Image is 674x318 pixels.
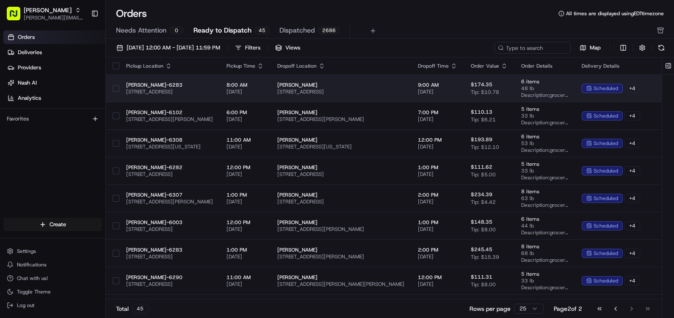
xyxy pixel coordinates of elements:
div: Start new chat [29,81,139,89]
span: [DATE] [418,253,457,260]
span: [PERSON_NAME]-6283 [126,82,213,88]
span: Tip: $8.00 [471,226,496,233]
span: Needs Attention [116,25,166,36]
span: 6:00 PM [227,109,264,116]
span: [DATE] [227,198,264,205]
span: 8:00 AM [227,82,264,88]
span: [STREET_ADDRESS][PERSON_NAME] [277,116,404,123]
span: [PERSON_NAME]-6283 [126,247,213,253]
input: Type to search [494,42,571,54]
span: 1:00 PM [418,219,457,226]
span: [STREET_ADDRESS] [126,226,213,233]
span: [STREET_ADDRESS] [126,88,213,95]
div: + 4 [624,276,640,285]
span: 5 items [521,271,568,277]
img: 1736555255976-a54dd68f-1ca7-489b-9aae-adbdc363a1c4 [8,81,24,96]
span: Create [50,221,66,228]
span: Providers [18,64,41,71]
button: Notifications [3,259,102,271]
button: Create [3,218,102,231]
span: Log out [17,302,34,309]
span: 33 lb [521,167,568,174]
span: [STREET_ADDRESS] [126,253,213,260]
span: [STREET_ADDRESS][PERSON_NAME] [126,116,213,123]
span: 48 lb [521,85,568,92]
p: Welcome 👋 [8,34,154,47]
div: Total [116,304,148,313]
span: [DATE] [418,171,457,178]
span: 1:00 PM [227,192,264,198]
div: + 4 [624,221,640,230]
span: $110.13 [471,109,492,115]
span: Settings [17,248,36,255]
span: [PERSON_NAME] [277,274,404,281]
span: 11:00 AM [227,137,264,143]
span: [PERSON_NAME]-6307 [126,192,213,198]
button: Map [574,43,606,53]
span: [PERSON_NAME]-6308 [126,137,213,143]
span: 11:00 AM [227,274,264,281]
a: Powered byPylon [60,143,102,150]
span: [STREET_ADDRESS] [126,281,213,288]
div: Filters [245,44,260,52]
span: All times are displayed using EDT timezone [566,10,664,17]
span: [STREET_ADDRESS][PERSON_NAME] [126,198,213,205]
span: [DATE] [227,171,264,178]
span: 8 items [521,188,568,195]
span: 68 lb [521,250,568,257]
span: [PERSON_NAME][EMAIL_ADDRESS][PERSON_NAME][DOMAIN_NAME] [24,14,84,21]
button: Refresh [655,42,667,54]
span: $111.62 [471,164,492,170]
span: [STREET_ADDRESS] [277,198,404,205]
span: [STREET_ADDRESS] [126,171,213,178]
span: $245.45 [471,246,492,253]
span: [PERSON_NAME]-6102 [126,109,213,116]
span: [DATE] [418,226,457,233]
div: 45 [132,304,148,313]
span: Description: grocery bags [521,202,568,208]
button: Chat with us! [3,272,102,284]
span: [DATE] [227,88,264,95]
div: Order Details [521,63,568,69]
span: [DATE] [227,253,264,260]
button: [DATE] 12:00 AM - [DATE] 11:59 PM [113,42,224,54]
button: Filters [231,42,264,54]
p: Rows per page [470,304,511,313]
span: scheduled [594,195,618,202]
div: 📗 [8,123,15,130]
span: Description: grocery bags [521,257,568,263]
button: Start new chat [144,83,154,93]
div: Page 2 of 2 [554,304,582,313]
span: 44 lb [521,222,568,229]
span: scheduled [594,112,618,119]
span: [STREET_ADDRESS][PERSON_NAME] [277,226,404,233]
div: Dropoff Location [277,63,404,69]
span: Tip: $6.21 [471,116,496,123]
span: [DATE] [227,116,264,123]
span: 53 lb [521,140,568,147]
span: [PERSON_NAME] [24,6,72,14]
div: Pickup Time [227,63,264,69]
span: Tip: $4.42 [471,199,496,206]
div: Dropoff Time [418,63,457,69]
span: Orders [18,33,35,41]
span: [DATE] [418,116,457,123]
span: [STREET_ADDRESS][PERSON_NAME][PERSON_NAME] [277,281,404,288]
span: 7:00 PM [418,109,457,116]
span: Deliveries [18,49,42,56]
span: Toggle Theme [17,288,51,295]
span: [STREET_ADDRESS][US_STATE] [277,143,404,150]
div: Pickup Location [126,63,213,69]
span: 2:00 PM [418,192,457,198]
span: Tip: $8.00 [471,281,496,288]
span: 9:00 AM [418,82,457,88]
a: Deliveries [3,46,105,59]
span: 33 lb [521,112,568,119]
span: 2:00 PM [418,247,457,253]
span: [STREET_ADDRESS][US_STATE] [126,143,213,150]
span: [DATE] [227,143,264,150]
span: scheduled [594,277,618,284]
span: $193.89 [471,136,492,143]
span: 6 items [521,78,568,85]
span: [PERSON_NAME] [277,82,404,88]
